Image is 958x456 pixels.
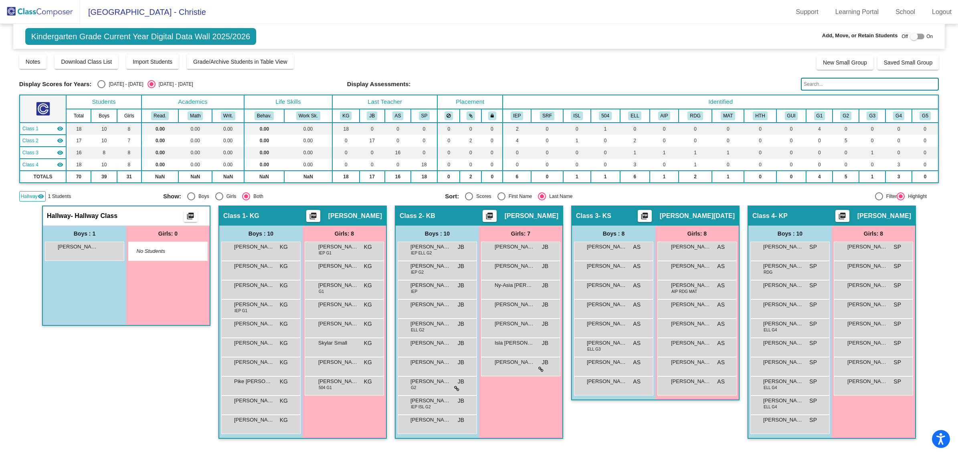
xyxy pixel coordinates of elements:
[511,111,523,120] button: IEP
[650,123,678,135] td: 0
[385,135,411,147] td: 0
[26,59,40,65] span: Notes
[481,171,503,183] td: 0
[628,111,641,120] button: ELL
[219,226,303,242] div: Boys : 10
[212,159,244,171] td: 0.00
[156,81,193,88] div: [DATE] - [DATE]
[912,159,938,171] td: 0
[503,123,531,135] td: 2
[503,95,938,109] th: Identified
[877,55,939,70] button: Saved Small Group
[679,171,712,183] td: 2
[505,193,532,200] div: First Name
[620,123,650,135] td: 0
[576,212,598,220] span: Class 3
[284,147,332,159] td: 0.00
[460,147,481,159] td: 0
[61,59,112,65] span: Download Class List
[926,33,933,40] span: On
[332,159,360,171] td: 0
[485,212,494,223] mat-icon: picture_as_pdf
[806,123,833,135] td: 4
[360,171,385,183] td: 17
[563,147,591,159] td: 0
[479,226,562,242] div: Girls: 7
[66,109,91,123] th: Total
[460,123,481,135] td: 0
[859,159,885,171] td: 0
[437,109,460,123] th: Keep away students
[884,59,932,66] span: Saved Small Group
[255,111,274,120] button: Behav.
[833,147,859,159] td: 0
[332,171,360,183] td: 18
[117,135,141,147] td: 7
[117,147,141,159] td: 8
[679,147,712,159] td: 1
[912,135,938,147] td: 0
[859,109,885,123] th: Group 3
[385,147,411,159] td: 16
[20,135,67,147] td: Julia Blois - KB
[20,123,67,135] td: Kathryn Giangregorio - KG
[66,159,91,171] td: 18
[721,111,735,120] button: MAT
[91,159,117,171] td: 10
[591,135,620,147] td: 0
[806,171,833,183] td: 4
[776,171,806,183] td: 0
[244,95,332,109] th: Life Skills
[20,147,67,159] td: Amy Silvester - KS
[712,147,744,159] td: 1
[857,212,911,220] span: [PERSON_NAME]
[306,210,320,222] button: Print Students Details
[806,135,833,147] td: 0
[837,212,847,223] mat-icon: picture_as_pdf
[22,161,38,168] span: Class 4
[531,159,563,171] td: 0
[117,159,141,171] td: 8
[620,109,650,123] th: English Language Learner
[481,109,503,123] th: Keep with teacher
[178,123,212,135] td: 0.00
[531,171,563,183] td: 0
[835,210,849,222] button: Print Students Details
[437,95,503,109] th: Placement
[332,123,360,135] td: 18
[650,109,678,123] th: Currently in AIP
[280,243,288,251] span: KG
[829,6,885,18] a: Learning Portal
[859,171,885,183] td: 1
[744,171,776,183] td: 0
[332,147,360,159] td: 0
[563,135,591,147] td: 1
[411,159,437,171] td: 18
[503,171,531,183] td: 6
[926,6,958,18] a: Logout
[178,171,212,183] td: NaN
[411,123,437,135] td: 0
[753,111,767,120] button: HTH
[184,210,198,222] button: Print Students Details
[19,54,47,69] button: Notes
[679,159,712,171] td: 1
[303,226,386,242] div: Girls: 8
[744,123,776,135] td: 0
[832,226,915,242] div: Girls: 8
[117,123,141,135] td: 8
[246,212,259,220] span: - KG
[126,54,179,69] button: Import Students
[833,135,859,147] td: 5
[563,123,591,135] td: 0
[893,111,904,120] button: G4
[712,135,744,147] td: 0
[712,171,744,183] td: 1
[833,109,859,123] th: Group 2
[223,193,236,200] div: Girls
[284,135,332,147] td: 0.00
[188,111,203,120] button: Math
[752,212,775,220] span: Class 4
[905,193,927,200] div: Highlight
[284,123,332,135] td: 0.00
